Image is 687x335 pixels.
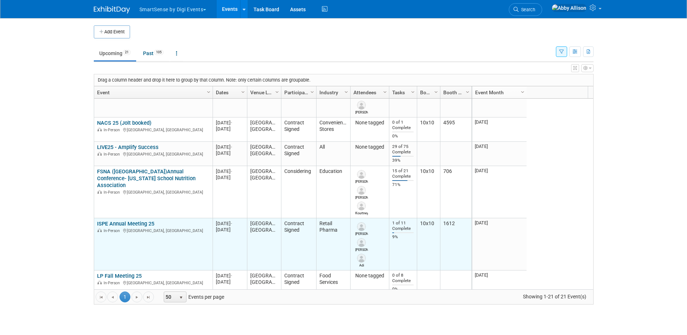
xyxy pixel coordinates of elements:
span: Go to the first page [98,294,104,300]
td: Contract Signed [281,142,316,166]
span: Events per page [154,291,231,302]
td: 10x10 [417,218,440,270]
div: Carissa Conlee [355,109,368,115]
a: Go to the previous page [107,291,118,302]
span: In-Person [104,190,122,195]
a: FSNA ([GEOGRAPHIC_DATA])Annual Conference- [US_STATE] School Nutrition Association [97,168,196,189]
td: 1612 [440,218,472,270]
td: 706 [440,166,472,218]
button: Add Event [94,25,130,38]
a: Industry [319,86,345,99]
span: - [231,169,232,174]
div: [DATE] [216,227,244,233]
div: 0% [392,286,414,292]
div: 71% [392,182,414,187]
div: 39% [392,158,414,163]
td: [GEOGRAPHIC_DATA], [GEOGRAPHIC_DATA] [247,166,281,218]
a: Event [97,86,208,99]
a: Tasks [392,86,412,99]
div: Adi Lavi-Loebl [355,262,368,268]
a: ISPE Annual Meeting 25 [97,220,154,227]
div: [GEOGRAPHIC_DATA], [GEOGRAPHIC_DATA] [97,189,209,195]
a: NACS 25 (Jolt booked) [97,120,151,126]
div: None tagged [353,120,386,126]
div: [DATE] [216,273,244,279]
td: [GEOGRAPHIC_DATA], [GEOGRAPHIC_DATA] [247,117,281,142]
span: Search [519,7,535,12]
a: Booth Number [443,86,467,99]
img: Carissa Conlee [357,101,366,109]
div: 0 of 8 Complete [392,273,414,284]
div: Peter Sourek [355,195,368,200]
a: Go to the next page [131,291,142,302]
a: Search [509,3,542,16]
td: Education [316,166,350,218]
a: Booth Size [420,86,435,99]
span: Go to the last page [146,294,151,300]
span: In-Person [104,128,122,132]
div: [DATE] [216,126,244,132]
div: 29 of 75 Complete [392,144,414,155]
img: Peter Sourek [357,186,366,195]
a: Column Settings [409,86,417,97]
div: [GEOGRAPHIC_DATA], [GEOGRAPHIC_DATA] [97,127,209,133]
div: [DATE] [216,144,244,150]
div: 9% [392,234,414,240]
span: Column Settings [206,89,211,95]
img: In-Person Event [97,228,102,232]
a: Dates [216,86,242,99]
a: Past105 [138,46,169,60]
img: In-Person Event [97,128,102,131]
span: select [178,295,184,301]
span: - [231,273,232,278]
div: [GEOGRAPHIC_DATA], [GEOGRAPHIC_DATA] [97,227,209,233]
img: Abby Allison [552,4,587,12]
div: 15 of 21 Complete [392,168,414,179]
span: Column Settings [382,89,388,95]
a: Venue Location [250,86,276,99]
img: Griggs Josh [357,222,366,231]
span: Column Settings [309,89,315,95]
span: - [231,221,232,226]
td: [DATE] [472,142,527,166]
span: In-Person [104,228,122,233]
td: [GEOGRAPHIC_DATA], [GEOGRAPHIC_DATA] [247,218,281,270]
td: [DATE] [472,218,527,270]
div: [DATE] [216,220,244,227]
span: 21 [123,50,131,55]
a: Column Settings [342,86,350,97]
div: 0% [392,133,414,139]
a: Event Month [475,86,522,99]
td: All [316,142,350,166]
span: Column Settings [240,89,246,95]
span: - [231,120,232,125]
a: Attendees [353,86,384,99]
a: Go to the first page [96,291,106,302]
span: Column Settings [343,89,349,95]
td: Contract Signed [281,270,316,295]
a: Column Settings [205,86,213,97]
div: 1 of 11 Complete [392,220,414,231]
span: Column Settings [274,89,280,95]
td: [DATE] [472,270,527,295]
div: [GEOGRAPHIC_DATA], [GEOGRAPHIC_DATA] [97,280,209,286]
div: Drag a column header and drop it here to group by that column. Note: only certain columns are gro... [94,74,593,86]
a: Column Settings [464,86,472,97]
td: Contract Signed [281,117,316,142]
td: [GEOGRAPHIC_DATA], [GEOGRAPHIC_DATA] [247,142,281,166]
img: In-Person Event [97,281,102,284]
a: Column Settings [273,86,281,97]
a: Column Settings [432,86,440,97]
span: 105 [154,50,164,55]
a: Column Settings [239,86,247,97]
a: Participation [284,86,311,99]
td: Contract Signed [281,218,316,270]
div: 0 of 1 Complete [392,120,414,131]
td: 4595 [440,117,472,142]
img: Jose Correa [357,238,366,247]
td: [DATE] [472,117,527,142]
div: Kourtney Miller [355,210,368,216]
td: 10x10 [417,117,440,142]
div: [GEOGRAPHIC_DATA], [GEOGRAPHIC_DATA] [97,151,209,157]
span: 1 [120,291,130,302]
